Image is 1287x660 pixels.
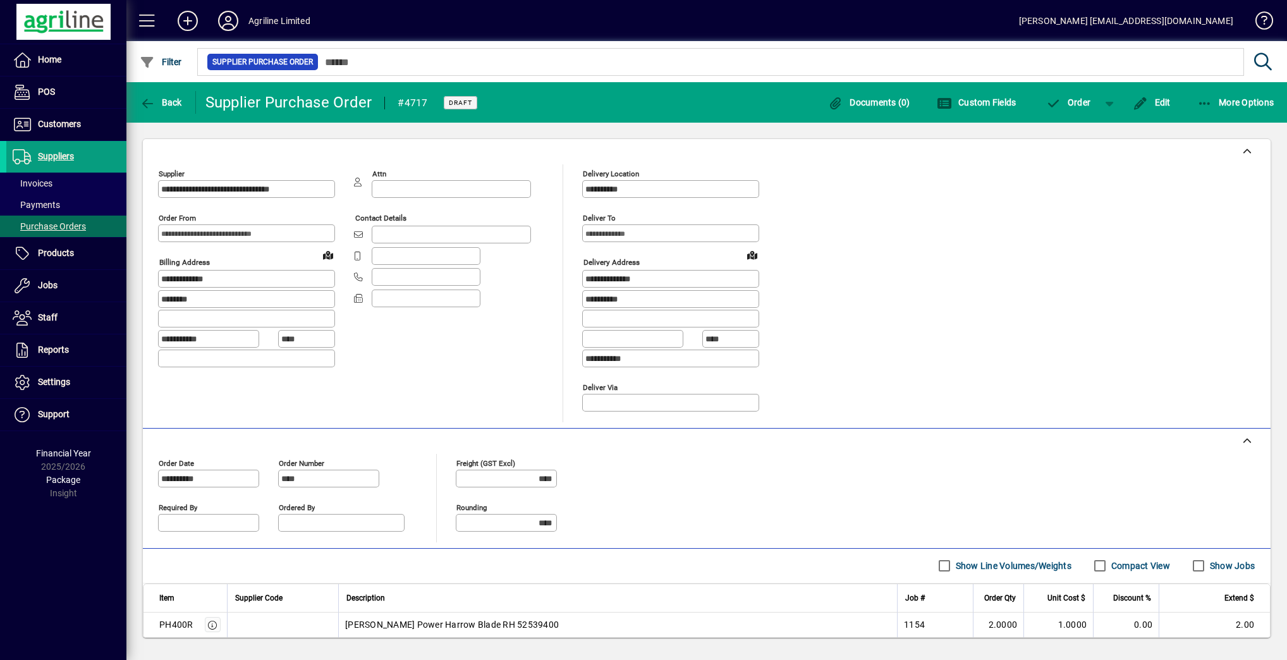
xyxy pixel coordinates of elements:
[742,245,762,265] a: View on map
[984,591,1016,605] span: Order Qty
[6,399,126,431] a: Support
[159,591,174,605] span: Item
[583,382,618,391] mat-label: Deliver via
[38,87,55,97] span: POS
[456,458,515,467] mat-label: Freight (GST excl)
[212,56,313,68] span: Supplier Purchase Order
[1023,613,1093,638] td: 1.0000
[279,458,324,467] mat-label: Order number
[449,99,472,107] span: Draft
[1246,3,1271,44] a: Knowledge Base
[1046,97,1090,107] span: Order
[1133,97,1171,107] span: Edit
[38,377,70,387] span: Settings
[38,312,58,322] span: Staff
[1109,559,1170,572] label: Compact View
[159,618,193,631] div: PH400R
[159,503,197,511] mat-label: Required by
[36,448,91,458] span: Financial Year
[1194,91,1278,114] button: More Options
[6,270,126,302] a: Jobs
[38,54,61,64] span: Home
[208,9,248,32] button: Profile
[13,221,86,231] span: Purchase Orders
[137,51,185,73] button: Filter
[934,91,1020,114] button: Custom Fields
[6,302,126,334] a: Staff
[6,76,126,108] a: POS
[140,97,182,107] span: Back
[6,194,126,216] a: Payments
[953,559,1071,572] label: Show Line Volumes/Weights
[583,169,639,178] mat-label: Delivery Location
[1047,591,1085,605] span: Unit Cost $
[248,11,310,31] div: Agriline Limited
[38,248,74,258] span: Products
[6,109,126,140] a: Customers
[583,214,616,223] mat-label: Deliver To
[1113,591,1151,605] span: Discount %
[1159,613,1270,638] td: 2.00
[235,591,283,605] span: Supplier Code
[398,93,427,113] div: #4717
[279,503,315,511] mat-label: Ordered by
[38,345,69,355] span: Reports
[46,475,80,485] span: Package
[1130,91,1174,114] button: Edit
[937,97,1016,107] span: Custom Fields
[6,367,126,398] a: Settings
[13,178,52,188] span: Invoices
[345,618,559,631] span: [PERSON_NAME] Power Harrow Blade RH 52539400
[38,151,74,161] span: Suppliers
[456,503,487,511] mat-label: Rounding
[372,169,386,178] mat-label: Attn
[825,91,913,114] button: Documents (0)
[1093,613,1159,638] td: 0.00
[318,245,338,265] a: View on map
[159,214,196,223] mat-label: Order from
[6,173,126,194] a: Invoices
[140,57,182,67] span: Filter
[38,409,70,419] span: Support
[126,91,196,114] app-page-header-button: Back
[1207,559,1255,572] label: Show Jobs
[38,280,58,290] span: Jobs
[6,334,126,366] a: Reports
[1039,91,1097,114] button: Order
[904,618,925,631] span: 1154
[1197,97,1274,107] span: More Options
[137,91,185,114] button: Back
[6,238,126,269] a: Products
[973,613,1023,638] td: 2.0000
[1019,11,1233,31] div: [PERSON_NAME] [EMAIL_ADDRESS][DOMAIN_NAME]
[168,9,208,32] button: Add
[905,591,925,605] span: Job #
[828,97,910,107] span: Documents (0)
[1224,591,1254,605] span: Extend $
[38,119,81,129] span: Customers
[6,44,126,76] a: Home
[6,216,126,237] a: Purchase Orders
[159,169,185,178] mat-label: Supplier
[13,200,60,210] span: Payments
[346,591,385,605] span: Description
[159,458,194,467] mat-label: Order date
[205,92,372,113] div: Supplier Purchase Order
